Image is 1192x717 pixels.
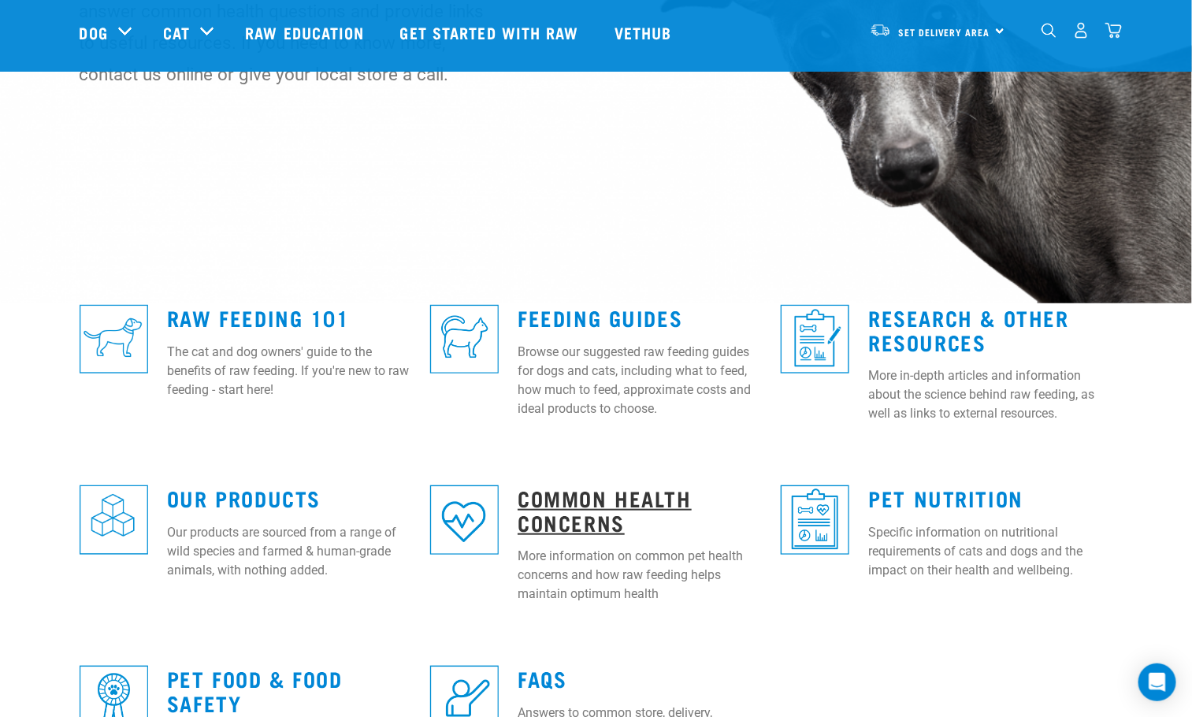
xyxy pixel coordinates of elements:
a: Dog [80,20,108,44]
a: Our Products [167,492,321,503]
p: Our products are sourced from a range of wild species and farmed & human-grade animals, with noth... [167,523,411,580]
img: van-moving.png [870,23,891,37]
a: Pet Food & Food Safety [167,672,343,708]
a: Raw Education [229,1,384,64]
a: Common Health Concerns [518,492,692,528]
img: re-icons-dog3-sq-blue.png [80,305,148,373]
a: Get started with Raw [384,1,599,64]
p: More information on common pet health concerns and how raw feeding helps maintain optimum health [518,547,762,604]
a: Feeding Guides [518,311,682,323]
img: home-icon-1@2x.png [1042,23,1056,38]
a: Pet Nutrition [868,492,1023,503]
img: re-icons-healthcheck1-sq-blue.png [781,305,849,373]
a: Research & Other Resources [868,311,1069,347]
img: re-icons-heart-sq-blue.png [430,485,499,554]
p: Specific information on nutritional requirements of cats and dogs and the impact on their health ... [868,523,1112,580]
a: Cat [163,20,190,44]
a: Raw Feeding 101 [167,311,350,323]
p: The cat and dog owners' guide to the benefits of raw feeding. If you're new to raw feeding - star... [167,343,411,399]
a: FAQs [518,672,566,684]
img: user.png [1073,22,1090,39]
img: home-icon@2x.png [1105,22,1122,39]
p: Browse our suggested raw feeding guides for dogs and cats, including what to feed, how much to fe... [518,343,762,418]
img: re-icons-cubes2-sq-blue.png [80,485,148,554]
p: More in-depth articles and information about the science behind raw feeding, as well as links to ... [868,366,1112,423]
span: Set Delivery Area [899,29,990,35]
div: Open Intercom Messenger [1138,663,1176,701]
a: Vethub [599,1,692,64]
img: re-icons-cat2-sq-blue.png [430,305,499,373]
img: re-icons-healthcheck3-sq-blue.png [781,485,849,554]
